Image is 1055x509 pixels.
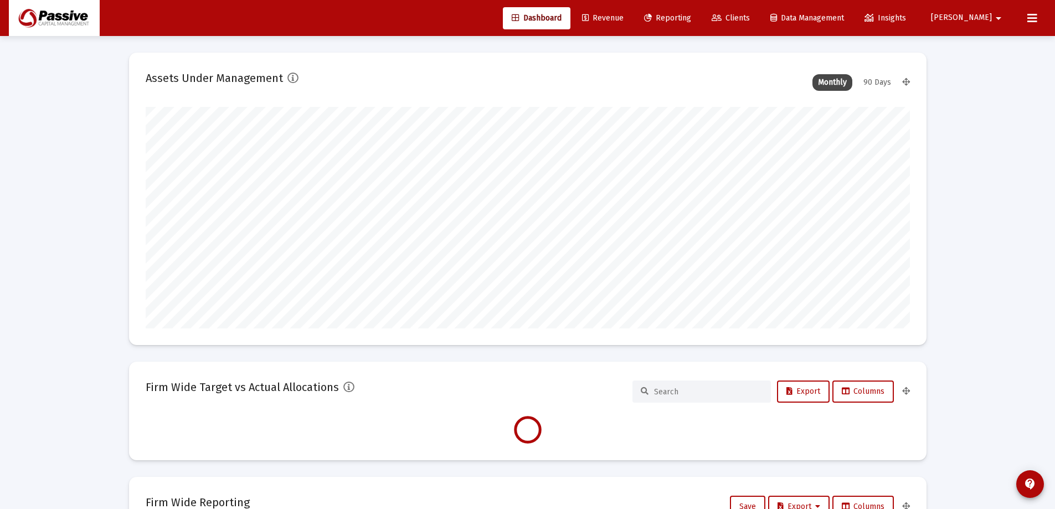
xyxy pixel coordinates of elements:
[770,13,844,23] span: Data Management
[992,7,1005,29] mat-icon: arrow_drop_down
[812,74,852,91] div: Monthly
[832,381,894,403] button: Columns
[761,7,853,29] a: Data Management
[712,13,750,23] span: Clients
[503,7,570,29] a: Dashboard
[703,7,759,29] a: Clients
[1023,477,1037,491] mat-icon: contact_support
[654,387,763,397] input: Search
[146,378,339,396] h2: Firm Wide Target vs Actual Allocations
[573,7,632,29] a: Revenue
[931,13,992,23] span: [PERSON_NAME]
[856,7,915,29] a: Insights
[777,381,830,403] button: Export
[644,13,691,23] span: Reporting
[512,13,562,23] span: Dashboard
[786,387,820,396] span: Export
[146,69,283,87] h2: Assets Under Management
[582,13,624,23] span: Revenue
[17,7,91,29] img: Dashboard
[635,7,700,29] a: Reporting
[858,74,897,91] div: 90 Days
[918,7,1018,29] button: [PERSON_NAME]
[842,387,884,396] span: Columns
[864,13,906,23] span: Insights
